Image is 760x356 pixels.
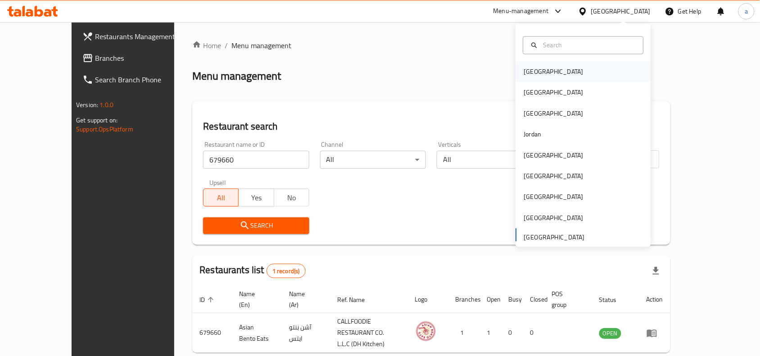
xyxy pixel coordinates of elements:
[75,47,199,69] a: Branches
[524,88,584,98] div: [GEOGRAPHIC_DATA]
[407,286,448,313] th: Logo
[480,313,501,353] td: 1
[209,180,226,186] label: Upsell
[232,313,282,353] td: Asian Bento Eats
[745,6,748,16] span: a
[75,26,199,47] a: Restaurants Management
[239,288,271,310] span: Name (En)
[524,213,584,223] div: [GEOGRAPHIC_DATA]
[210,220,302,231] span: Search
[76,114,118,126] span: Get support on:
[523,313,544,353] td: 0
[76,123,133,135] a: Support.OpsPlatform
[95,31,191,42] span: Restaurants Management
[274,189,309,207] button: No
[231,40,291,51] span: Menu management
[238,189,274,207] button: Yes
[524,67,584,77] div: [GEOGRAPHIC_DATA]
[337,294,376,305] span: Ref. Name
[540,40,638,50] input: Search
[203,151,309,169] input: Search for restaurant name or ID..
[448,286,480,313] th: Branches
[75,69,199,90] a: Search Branch Phone
[524,150,584,160] div: [GEOGRAPHIC_DATA]
[524,192,584,202] div: [GEOGRAPHIC_DATA]
[203,217,309,234] button: Search
[645,260,667,282] div: Export file
[320,151,426,169] div: All
[480,286,501,313] th: Open
[199,263,305,278] h2: Restaurants list
[192,40,670,51] nav: breadcrumb
[599,328,621,338] span: OPEN
[591,6,651,16] div: [GEOGRAPHIC_DATA]
[100,99,113,111] span: 1.0.0
[192,40,221,51] a: Home
[448,313,480,353] td: 1
[203,189,239,207] button: All
[282,313,330,353] td: آشن بنتو ايتس
[199,294,217,305] span: ID
[278,191,306,204] span: No
[76,99,98,111] span: Version:
[524,130,542,140] div: Jordan
[267,264,306,278] div: Total records count
[95,53,191,63] span: Branches
[242,191,270,204] span: Yes
[192,69,281,83] h2: Menu management
[524,108,584,118] div: [GEOGRAPHIC_DATA]
[437,151,543,169] div: All
[501,313,523,353] td: 0
[552,288,581,310] span: POS group
[493,6,549,17] div: Menu-management
[225,40,228,51] li: /
[415,320,437,342] img: Asian Bento Eats
[599,294,629,305] span: Status
[647,328,663,338] div: Menu
[330,313,407,353] td: CALLFOODIE RESTAURANT CO. L.L.C (DH Kitchen)
[207,191,235,204] span: All
[523,286,544,313] th: Closed
[501,286,523,313] th: Busy
[267,267,305,275] span: 1 record(s)
[203,120,660,133] h2: Restaurant search
[192,286,670,353] table: enhanced table
[289,288,319,310] span: Name (Ar)
[192,313,232,353] td: 679660
[524,171,584,181] div: [GEOGRAPHIC_DATA]
[639,286,670,313] th: Action
[95,74,191,85] span: Search Branch Phone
